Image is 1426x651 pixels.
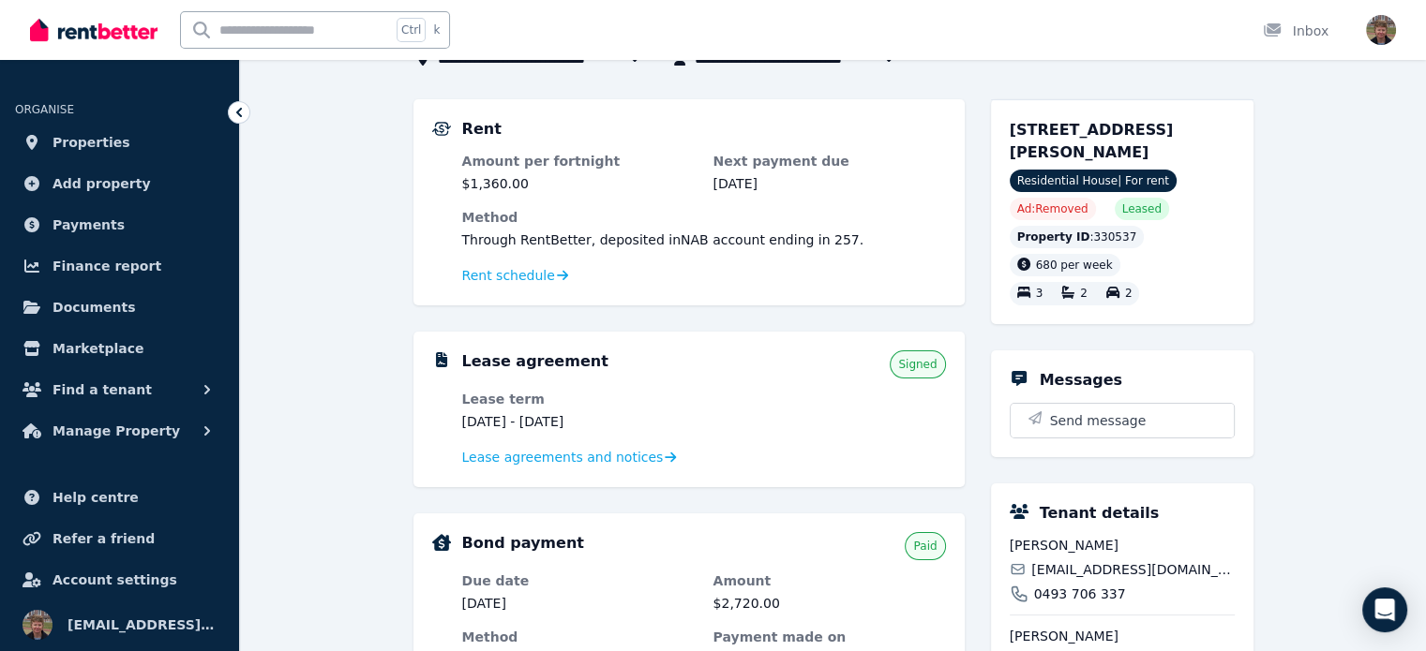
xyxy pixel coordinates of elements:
[53,172,151,195] span: Add property
[15,165,224,202] a: Add property
[1080,288,1088,301] span: 2
[15,247,224,285] a: Finance report
[462,448,677,466] a: Lease agreements and notices
[1017,229,1090,244] span: Property ID
[462,412,695,431] dd: [DATE] - [DATE]
[462,266,555,285] span: Rent schedule
[15,479,224,516] a: Help centre
[1040,369,1122,392] h5: Messages
[23,610,53,640] img: janeandleon@yahoo.com.au
[53,337,143,360] span: Marketplace
[462,448,664,466] span: Lease agreements and notices
[462,174,695,193] dd: $1,360.00
[53,131,130,154] span: Properties
[462,390,695,408] dt: Lease term
[15,103,74,116] span: ORGANISE
[1122,201,1162,216] span: Leased
[462,628,695,646] dt: Method
[432,534,451,551] img: Bond Details
[1034,584,1126,603] span: 0493 706 337
[1362,587,1407,632] div: Open Intercom Messenger
[433,22,440,37] span: k
[1031,560,1234,579] span: [EMAIL_ADDRESS][DOMAIN_NAME]
[462,266,569,285] a: Rent schedule
[15,520,224,557] a: Refer a friend
[713,152,946,170] dt: Next payment due
[15,206,224,244] a: Payments
[1036,259,1113,272] span: 680 per week
[713,628,946,646] dt: Payment made on
[713,571,946,590] dt: Amount
[53,296,136,318] span: Documents
[1366,15,1396,45] img: janeandleon@yahoo.com.au
[1011,404,1234,437] button: Send message
[15,289,224,326] a: Documents
[1010,121,1174,161] span: [STREET_ADDRESS][PERSON_NAME]
[898,357,937,372] span: Signed
[1017,201,1088,216] span: Ad: Removed
[462,571,695,590] dt: Due date
[53,255,161,277] span: Finance report
[1010,170,1177,192] span: Residential House | For rent
[397,18,426,42] span: Ctrl
[462,350,608,373] h5: Lease agreement
[53,378,152,401] span: Find a tenant
[15,124,224,161] a: Properties
[1010,536,1235,555] span: [PERSON_NAME]
[1010,627,1235,645] span: [PERSON_NAME]
[1050,411,1147,430] span: Send message
[913,539,937,554] span: Paid
[53,420,180,442] span: Manage Property
[462,232,864,247] span: Through RentBetter , deposited in NAB account ending in 257 .
[1263,22,1328,40] div: Inbox
[713,594,946,613] dd: $2,720.00
[1125,288,1133,301] span: 2
[15,330,224,367] a: Marketplace
[432,122,451,136] img: Rental Payments
[1040,502,1160,525] h5: Tenant details
[68,614,217,636] span: [EMAIL_ADDRESS][DOMAIN_NAME]
[15,371,224,408] button: Find a tenant
[1036,288,1043,301] span: 3
[462,118,502,141] h5: Rent
[53,214,125,236] span: Payments
[1010,226,1145,248] div: : 330537
[462,594,695,613] dd: [DATE]
[713,174,946,193] dd: [DATE]
[30,16,158,44] img: RentBetter
[15,561,224,599] a: Account settings
[462,208,946,227] dt: Method
[53,486,139,509] span: Help centre
[15,412,224,450] button: Manage Property
[462,532,584,555] h5: Bond payment
[462,152,695,170] dt: Amount per fortnight
[53,527,155,550] span: Refer a friend
[53,569,177,591] span: Account settings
